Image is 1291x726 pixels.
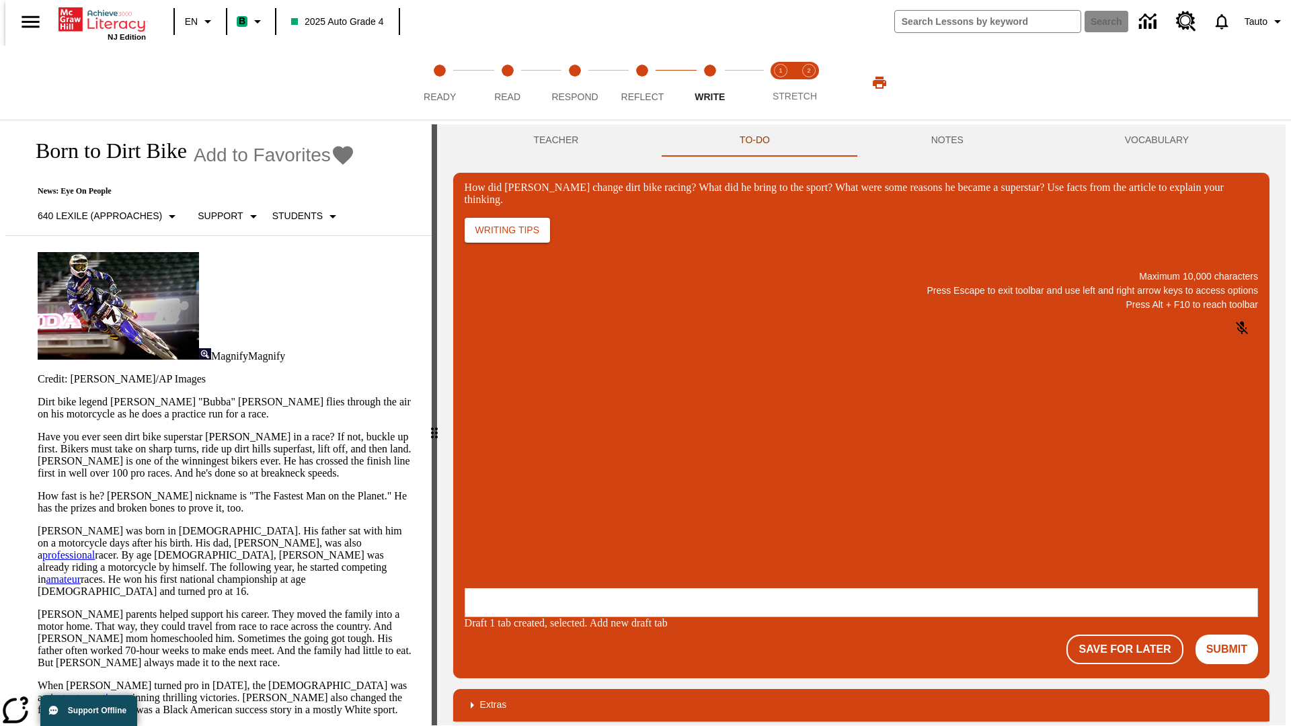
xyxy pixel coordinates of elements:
[22,138,187,163] h1: Born to Dirt Bike
[1196,635,1258,664] button: Submit
[211,350,248,362] span: Magnify
[38,490,416,514] p: How fast is he? [PERSON_NAME] nickname is "The Fastest Man on the Planet." He has the prizes and ...
[58,5,146,41] div: Home
[11,2,50,42] button: Open side menu
[38,431,416,479] p: Have you ever seen dirt bike superstar [PERSON_NAME] in a race? If not, buckle up first. Bikers m...
[671,46,749,120] button: Write step 5 of 5
[895,11,1081,32] input: search field
[437,124,1286,725] div: activity
[1131,3,1168,40] a: Data Center
[272,209,323,223] p: Students
[42,549,95,561] a: professional
[807,67,810,74] text: 2
[432,124,437,725] div: Press Enter or Spacebar and then press right and left arrow keys to move the slider
[194,143,355,167] button: Add to Favorites - Born to Dirt Bike
[1204,4,1239,39] a: Notifications
[659,124,851,157] button: TO-DO
[38,525,416,598] p: [PERSON_NAME] was born in [DEMOGRAPHIC_DATA]. His father sat with him on a motorcycle days after ...
[453,124,1269,157] div: Instructional Panel Tabs
[536,46,614,120] button: Respond step 3 of 5
[239,13,245,30] span: B
[1044,124,1269,157] button: VOCABULARY
[38,680,416,716] p: When [PERSON_NAME] turned pro in [DATE], the [DEMOGRAPHIC_DATA] was an instant , winning thrillin...
[465,298,1258,312] p: Press Alt + F10 to reach toolbar
[231,9,271,34] button: Boost Class color is mint green. Change class color
[194,145,331,166] span: Add to Favorites
[192,204,266,229] button: Scaffolds, Support
[773,91,817,102] span: STRETCH
[5,11,196,35] body: How did Stewart change dirt bike racing? What did he bring to the sport? What were some reasons h...
[5,11,196,35] p: One change [PERSON_NAME] brought to dirt bike racing was…
[46,573,81,585] a: amateur
[424,91,456,102] span: Ready
[1066,635,1183,664] button: Save For Later
[38,396,416,420] p: Dirt bike legend [PERSON_NAME] "Bubba" [PERSON_NAME] flies through the air on his motorcycle as h...
[267,204,346,229] button: Select Student
[494,91,520,102] span: Read
[108,33,146,41] span: NJ Edition
[22,186,355,196] p: News: Eye On People
[468,46,546,120] button: Read step 2 of 5
[79,692,120,703] a: sensation
[480,698,507,712] p: Extras
[38,373,416,385] p: Credit: [PERSON_NAME]/AP Images
[453,689,1269,721] div: Extras
[551,91,598,102] span: Respond
[858,71,901,95] button: Print
[38,608,416,669] p: [PERSON_NAME] parents helped support his career. They moved the family into a motor home. That wa...
[199,348,211,360] img: Magnify
[248,350,285,362] span: Magnify
[453,124,660,157] button: Teacher
[179,9,222,34] button: Language: EN, Select a language
[1245,15,1267,29] span: Tauto
[695,91,725,102] span: Write
[5,124,432,719] div: reading
[32,204,186,229] button: Select Lexile, 640 Lexile (Approaches)
[465,218,550,243] button: Writing Tips
[603,46,681,120] button: Reflect step 4 of 5
[1226,312,1258,344] button: Click to activate and allow voice recognition
[68,706,126,715] span: Support Offline
[621,91,664,102] span: Reflect
[38,252,199,360] img: Motocross racer James Stewart flies through the air on his dirt bike.
[198,209,243,223] p: Support
[761,46,800,120] button: Stretch Read step 1 of 2
[465,617,1258,629] div: Draft 1 tab created, selected. Add new draft tab
[789,46,828,120] button: Stretch Respond step 2 of 2
[1168,3,1204,40] a: Resource Center, Will open in new tab
[401,46,479,120] button: Ready step 1 of 5
[465,182,1258,206] div: How did [PERSON_NAME] change dirt bike racing? What did he bring to the sport? What were some rea...
[185,15,198,29] span: EN
[38,209,162,223] p: 640 Lexile (Approaches)
[779,67,782,74] text: 1
[1239,9,1291,34] button: Profile/Settings
[291,15,384,29] span: 2025 Auto Grade 4
[465,270,1258,284] p: Maximum 10,000 characters
[40,695,137,726] button: Support Offline
[851,124,1044,157] button: NOTES
[465,284,1258,298] p: Press Escape to exit toolbar and use left and right arrow keys to access options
